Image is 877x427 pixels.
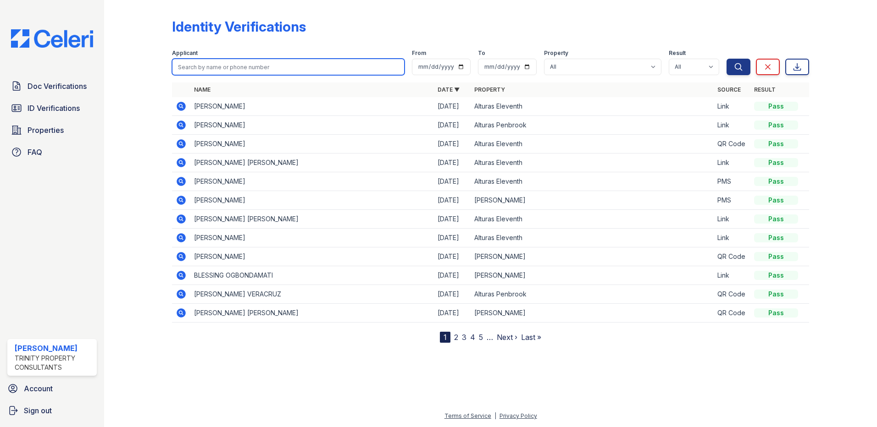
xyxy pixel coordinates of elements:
td: [DATE] [434,285,471,304]
div: Identity Verifications [172,18,306,35]
td: QR Code [714,135,750,153]
label: Property [544,49,568,57]
label: Applicant [172,49,198,57]
div: Pass [754,196,798,205]
div: Pass [754,252,798,261]
div: Pass [754,271,798,280]
a: FAQ [7,143,97,161]
a: 5 [479,333,483,342]
td: Link [714,116,750,135]
td: [DATE] [434,97,471,116]
div: Pass [754,158,798,167]
div: Pass [754,233,798,242]
td: QR Code [714,285,750,304]
td: Link [714,266,750,285]
td: [PERSON_NAME] [190,135,434,153]
div: Pass [754,290,798,299]
td: [PERSON_NAME] [190,247,434,266]
span: Doc Verifications [28,81,87,92]
span: … [487,332,493,343]
a: Doc Verifications [7,77,97,95]
td: Alturas Eleventh [471,229,714,247]
td: Alturas Penbrook [471,116,714,135]
label: From [412,49,426,57]
a: Result [754,86,776,93]
a: Sign out [4,401,100,420]
span: ID Verifications [28,103,80,114]
td: [DATE] [434,229,471,247]
div: Pass [754,177,798,186]
div: [PERSON_NAME] [15,343,93,354]
a: Privacy Policy [500,412,537,419]
td: [PERSON_NAME] [190,116,434,135]
img: CE_Logo_Blue-a8612792a0a2168367f1c8372b55b34899dd931a85d93a1a3d3e32e68fde9ad4.png [4,29,100,48]
td: Alturas Penbrook [471,285,714,304]
td: QR Code [714,247,750,266]
a: Property [474,86,505,93]
td: Link [714,229,750,247]
span: FAQ [28,147,42,158]
span: Sign out [24,405,52,416]
td: BLESSING OGBONDAMATI [190,266,434,285]
td: Alturas Eleventh [471,210,714,229]
td: Alturas Eleventh [471,97,714,116]
div: Pass [754,214,798,224]
td: [DATE] [434,247,471,266]
a: Properties [7,121,97,139]
td: [DATE] [434,191,471,210]
div: Trinity Property Consultants [15,354,93,372]
td: Alturas Eleventh [471,172,714,191]
a: Terms of Service [444,412,491,419]
label: Result [669,49,686,57]
td: [PERSON_NAME] [190,191,434,210]
td: [DATE] [434,304,471,323]
td: QR Code [714,304,750,323]
a: Name [194,86,211,93]
td: [PERSON_NAME] [190,229,434,247]
a: ID Verifications [7,99,97,117]
div: Pass [754,308,798,318]
td: [DATE] [434,135,471,153]
span: Account [24,383,53,394]
td: [PERSON_NAME] [471,247,714,266]
td: PMS [714,191,750,210]
td: Link [714,210,750,229]
td: [PERSON_NAME] [190,172,434,191]
td: [DATE] [434,153,471,172]
td: [PERSON_NAME] [471,266,714,285]
div: 1 [440,332,450,343]
td: [PERSON_NAME] [471,304,714,323]
div: Pass [754,102,798,111]
a: Date ▼ [438,86,460,93]
a: Account [4,379,100,398]
td: [PERSON_NAME] [PERSON_NAME] [190,210,434,229]
span: Properties [28,125,64,136]
td: [DATE] [434,116,471,135]
div: Pass [754,120,798,130]
td: [DATE] [434,266,471,285]
td: PMS [714,172,750,191]
td: Link [714,97,750,116]
td: Link [714,153,750,172]
label: To [478,49,485,57]
td: Alturas Eleventh [471,153,714,172]
div: | [494,412,496,419]
a: Last » [521,333,541,342]
div: Pass [754,139,798,148]
td: [PERSON_NAME] [190,97,434,116]
td: [PERSON_NAME] [PERSON_NAME] [190,153,434,172]
a: 3 [462,333,466,342]
td: [PERSON_NAME] [471,191,714,210]
td: [PERSON_NAME] [PERSON_NAME] [190,304,434,323]
a: 4 [470,333,475,342]
a: Source [717,86,741,93]
input: Search by name or phone number [172,59,405,75]
td: [PERSON_NAME] VERACRUZ [190,285,434,304]
td: Alturas Eleventh [471,135,714,153]
a: Next › [497,333,517,342]
a: 2 [454,333,458,342]
td: [DATE] [434,210,471,229]
td: [DATE] [434,172,471,191]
